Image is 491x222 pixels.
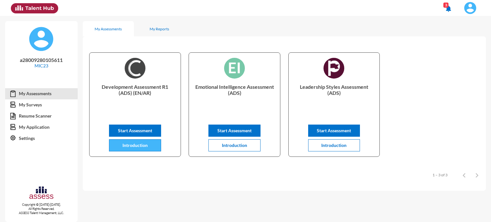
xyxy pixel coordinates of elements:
a: My Application [5,121,78,133]
button: Start Assessment [308,125,360,137]
button: Introduction [109,139,161,151]
a: My Surveys [5,99,78,111]
div: My Assessments [95,27,122,31]
a: Start Assessment [308,128,360,133]
button: Introduction [308,139,360,151]
a: Resume Scanner [5,110,78,122]
div: 3 [443,3,448,8]
button: Start Assessment [109,125,161,137]
img: b25e5850-a909-11ec-bfa0-69f8d1d8e64b_Development%20Assessment%20R1%20(ADS) [125,58,145,79]
p: a28009280105611 [10,57,73,63]
span: Start Assessment [217,128,252,133]
p: Emotional Intelligence Assessment (ADS) [194,84,275,109]
div: 1 – 3 of 3 [433,172,448,177]
button: Previous page [458,168,471,181]
p: Copyright © [DATE]-[DATE]. All Rights Reserved. ASSESS Talent Management, LLC. [5,203,78,215]
a: Settings [5,133,78,144]
p: MIC23 [10,63,73,68]
p: Development Assessment R1 (ADS) (EN/AR) [95,84,175,109]
img: assesscompany-logo.png [29,186,54,201]
span: Introduction [122,142,148,148]
button: Start Assessment [208,125,261,137]
span: Start Assessment [118,128,152,133]
span: Start Assessment [317,128,351,133]
img: ef328bb0-bf0d-11ec-92d2-8b8e61f41bf3_Leadership%20Styles%20Assessment%20(ADS) [323,58,344,79]
p: Leadership Styles Assessment (ADS) [294,84,374,109]
a: Start Assessment [109,128,161,133]
mat-icon: notifications [445,5,452,12]
div: My Reports [150,27,169,31]
a: My Assessments [5,88,78,99]
button: Introduction [208,139,261,151]
span: Introduction [321,142,347,148]
img: 89bd7000-8426-11ec-b9c5-6f9ceb03f668_Emotional%20Intelligence%20Assessment%20(ADS) [224,58,245,79]
span: Introduction [222,142,247,148]
img: default%20profile%20image.svg [28,26,54,52]
button: Next page [471,168,483,181]
a: Start Assessment [208,128,261,133]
